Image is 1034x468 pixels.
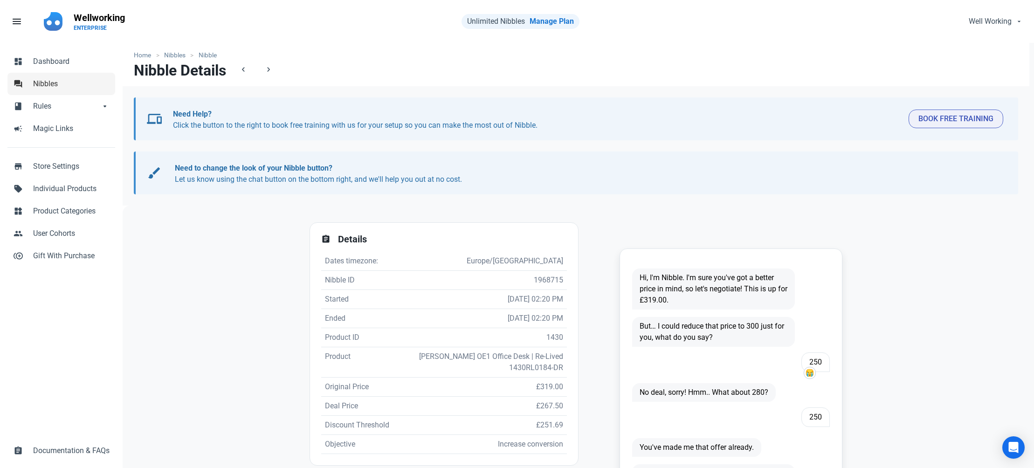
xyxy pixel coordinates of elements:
[33,101,100,112] span: Rules
[33,228,110,239] span: User Cohorts
[338,234,567,245] h2: Details
[173,109,901,131] p: Click the button to the right to book free training with us for your setup so you can make the mo...
[14,161,23,170] span: store
[321,234,331,244] span: assignment
[33,206,110,217] span: Product Categories
[14,123,23,132] span: campaign
[68,7,131,35] a: WellworkingENTERPRISE
[321,397,400,416] td: Deal Price
[33,123,110,134] span: Magic Links
[33,78,110,89] span: Nibbles
[909,110,1003,128] button: Book Free Training
[321,416,400,435] td: Discount Threshold
[147,111,162,126] span: devices
[1002,436,1025,459] div: Open Intercom Messenger
[14,228,23,237] span: people
[14,445,23,454] span: assignment
[321,378,400,397] td: Original Price
[7,155,115,178] a: storeStore Settings
[100,101,110,110] span: arrow_drop_down
[257,62,280,78] a: chevron_right
[536,420,563,429] span: £251.69
[400,309,567,328] td: [DATE] 02:20 PM
[321,309,400,328] td: Ended
[7,117,115,140] a: campaignMagic Links
[7,200,115,222] a: widgetsProduct Categories
[321,347,400,378] td: Product
[175,163,994,185] p: Let us know using the chat button on the bottom right, and we'll help you out at no cost.
[74,11,125,24] p: Wellworking
[159,50,191,60] a: Nibbles
[264,65,273,74] span: chevron_right
[33,161,110,172] span: Store Settings
[11,16,22,27] span: menu
[632,438,761,457] span: You've made me that offer already.
[134,50,156,60] a: Home
[467,17,525,26] span: Unlimited Nibbles
[14,250,23,260] span: control_point_duplicate
[33,445,110,456] span: Documentation & FAQs
[33,183,110,194] span: Individual Products
[14,183,23,193] span: sell
[14,206,23,215] span: widgets
[123,43,1029,62] nav: breadcrumbs
[33,250,110,262] span: Gift With Purchase
[14,101,23,110] span: book
[400,290,567,309] td: [DATE] 02:20 PM
[536,401,563,410] span: £267.50
[7,440,115,462] a: assignmentDocumentation & FAQs
[7,222,115,245] a: peopleUser Cohorts
[74,24,125,32] p: ENTERPRISE
[321,328,400,347] td: Product ID
[232,62,255,78] a: chevron_left
[801,407,830,427] span: 250
[801,352,830,372] span: 250
[321,271,400,290] td: Nibble ID
[14,56,23,65] span: dashboard
[969,16,1012,27] span: Well Working
[918,113,993,124] span: Book Free Training
[175,164,332,172] b: Need to change the look of your Nibble button?
[419,352,563,361] span: [PERSON_NAME] OE1 Office Desk | Re-Lived
[173,110,212,118] b: Need Help?
[14,78,23,88] span: forum
[400,252,567,271] td: Europe/[GEOGRAPHIC_DATA]
[7,73,115,95] a: forumNibbles
[400,435,567,454] td: Increase conversion
[321,252,400,271] td: Dates timezone:
[7,245,115,267] a: control_point_duplicateGift With Purchase
[961,12,1028,31] button: Well Working
[530,17,574,26] a: Manage Plan
[7,95,115,117] a: bookRulesarrow_drop_down
[134,62,226,79] h1: Nibble Details
[147,165,162,180] span: brush
[400,328,567,347] td: 1430
[632,268,795,310] span: Hi, I'm Nibble. I'm sure you've got a better price in mind, so let's negotiate! This is up for £3...
[7,50,115,73] a: dashboardDashboard
[632,383,776,402] span: No deal, sorry! Hmm.. What about 280?
[400,271,567,290] td: 1968715
[33,56,110,67] span: Dashboard
[321,435,400,454] td: Objective
[239,65,248,74] span: chevron_left
[632,317,795,347] span: But… I could reduce that price to 300 just for you, what do you say?
[321,290,400,309] td: Started
[400,378,567,397] td: £319.00
[509,363,563,372] span: 1430RL0184-DR
[7,178,115,200] a: sellIndividual Products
